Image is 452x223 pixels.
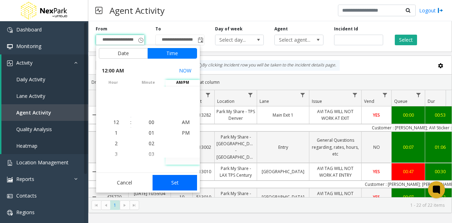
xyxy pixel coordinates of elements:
div: 00:00 [393,112,423,118]
div: 00:07 [393,194,423,200]
img: pageIcon [95,2,102,19]
a: 513282 [193,110,214,120]
a: Daily Activity [1,71,88,88]
a: AVI TAG WILL NOT WORK AT EXIT [309,106,361,123]
a: [GEOGRAPHIC_DATA] [257,192,309,202]
a: Entry [257,142,309,152]
a: Vend Filter Menu [380,90,390,100]
span: AM [182,119,190,125]
a: Collapse Details [89,160,100,183]
span: Dur [428,98,435,104]
img: 'icon' [7,27,13,33]
span: Queue [394,98,408,104]
span: NO [373,144,380,150]
a: Park My Share - TPS Denver [215,106,257,123]
span: Reports [16,176,34,182]
a: YES [362,110,391,120]
span: Dashboard [16,26,42,33]
a: Park My Share - [GEOGRAPHIC_DATA] - [GEOGRAPHIC_DATA] [215,132,257,163]
button: Select now [176,64,194,77]
label: Day of week [215,26,243,32]
img: 'icon' [7,44,13,49]
div: 00:47 [393,168,423,175]
a: Location Filter Menu [246,90,255,100]
div: By clicking Incident row you will be taken to the incident details page. [193,60,340,71]
span: Page 1 [110,200,120,210]
span: Heatmap [16,142,37,149]
span: YES [373,194,380,200]
img: 'icon' [7,193,13,199]
img: 'icon' [7,177,13,182]
a: Lane Activity [1,88,88,104]
a: Issue Filter Menu [350,90,360,100]
span: 1 [115,129,118,136]
img: 'icon' [7,160,13,166]
a: Activity [1,54,88,71]
a: Main Exit 1 [257,110,309,120]
a: 00:07 [392,142,425,152]
a: Queue Filter Menu [414,90,423,100]
img: 'icon' [7,60,13,66]
a: AVI TAG WILL NOT WORK AT EXIT [309,188,361,205]
a: Heatmap [1,137,88,154]
span: 03 [149,151,154,157]
span: Toggle popup [196,35,204,45]
a: General Questions regarding, rates, hours, etc [309,135,361,159]
span: Issue [312,98,322,104]
span: Activity [16,59,32,66]
a: Park My Share - LAX TPS Century [215,163,257,180]
a: YES [362,192,391,202]
span: 02 [149,140,154,147]
span: Contacts [16,192,37,199]
span: YES [373,169,380,175]
a: 513002 [193,142,214,152]
span: 12 [113,119,119,125]
a: 00:07 [392,192,425,202]
a: Lot Filter Menu [203,90,213,100]
button: Set [153,175,197,190]
a: Logout [419,7,443,14]
label: From [96,26,107,32]
label: Agent [274,26,288,32]
a: 513010 [193,166,214,177]
span: minute [131,80,166,85]
span: 00 [149,119,154,125]
span: Monitoring [16,43,41,49]
span: Quality Analysis [16,126,52,133]
a: Quality Analysis [1,121,88,137]
span: Location [217,98,234,104]
a: YES [362,166,391,177]
span: Daily Activity [16,76,45,83]
a: Agent Activity [1,104,88,121]
span: YES [373,112,380,118]
a: [GEOGRAPHIC_DATA] [257,166,309,177]
span: 2 [115,140,118,147]
div: : [130,119,131,126]
span: Agent Activity [16,109,51,116]
div: Data table [89,90,452,197]
a: 00:00 [392,110,425,120]
button: Time tab [148,48,197,59]
label: To [155,26,161,32]
div: Drag a column header and drop it here to group by that column [89,76,452,88]
label: Incident Id [334,26,358,32]
span: Vend [364,98,374,104]
kendo-pager-info: 1 - 22 of 22 items [143,202,445,208]
a: AVI TAG WILL NOT WORK AT ENTRY [309,163,361,180]
span: Location Management [16,159,69,166]
span: Select day... [215,35,254,45]
a: NO [362,142,391,152]
span: 3 [115,151,118,157]
span: Select agent... [275,35,313,45]
a: 513010 [193,192,214,202]
span: 12:00 AM [102,66,124,76]
a: Park My Share - LAX TPS Century [215,188,257,205]
button: Select [395,35,417,45]
a: Collapse Details [89,104,100,126]
div: 00:07 [393,144,423,151]
span: AM/PM [166,80,200,85]
a: 00:47 [392,166,425,177]
span: Lane Activity [16,93,45,99]
h3: Agent Activity [106,2,168,19]
span: Toggle popup [137,35,144,45]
